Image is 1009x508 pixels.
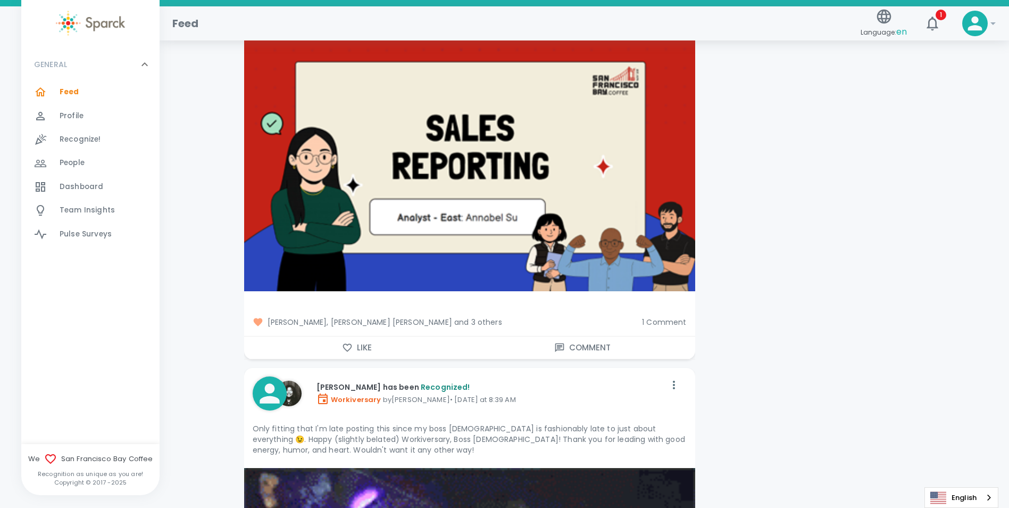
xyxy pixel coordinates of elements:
[21,478,160,487] p: Copyright © 2017 - 2025
[60,205,115,216] span: Team Insights
[936,10,946,20] span: 1
[60,111,84,121] span: Profile
[21,48,160,80] div: GENERAL
[253,423,687,455] p: Only fitting that I'm late posting this since my boss [DEMOGRAPHIC_DATA] is fashionably late to j...
[861,25,907,39] span: Language:
[21,453,160,465] span: We San Francisco Bay Coffee
[21,199,160,222] a: Team Insights
[920,11,945,36] button: 1
[244,337,470,359] button: Like
[60,134,101,145] span: Recognize!
[470,337,695,359] button: Comment
[924,487,998,508] aside: Language selected: English
[276,381,302,406] img: Picture of Angel Coloyan
[316,382,665,392] p: [PERSON_NAME] has been
[21,11,160,36] a: Sparck logo
[21,80,160,104] a: Feed
[316,392,665,405] p: by [PERSON_NAME] • [DATE] at 8:39 AM
[60,229,112,240] span: Pulse Surveys
[21,151,160,175] a: People
[56,11,125,36] img: Sparck logo
[642,317,686,327] span: 1 Comment
[924,487,998,508] div: Language
[21,175,160,199] a: Dashboard
[172,15,199,32] h1: Feed
[244,38,695,291] img: https://api.sparckco.com/rails/active_storage/blobs/redirect/eyJfcmFpbHMiOnsibWVzc2FnZSI6IkJBaHBB...
[34,59,67,70] p: GENERAL
[421,382,470,392] span: Recognized!
[316,395,381,405] span: Workiversary
[60,87,79,97] span: Feed
[60,158,85,168] span: People
[253,317,634,327] span: [PERSON_NAME], [PERSON_NAME] [PERSON_NAME] and 3 others
[21,104,160,128] a: Profile
[60,182,103,192] span: Dashboard
[21,80,160,250] div: GENERAL
[21,223,160,246] a: Pulse Surveys
[21,128,160,151] a: Recognize!
[896,26,907,38] span: en
[21,470,160,478] p: Recognition as unique as you are!
[925,488,998,507] a: English
[856,5,911,43] button: Language:en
